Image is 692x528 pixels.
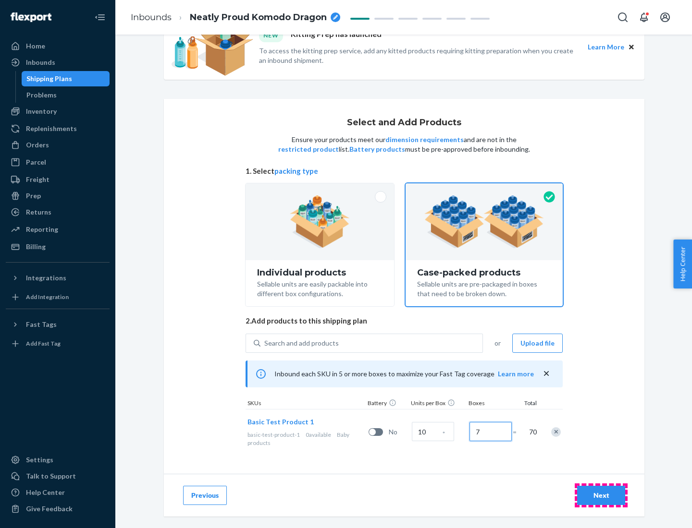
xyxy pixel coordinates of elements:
[6,137,110,153] a: Orders
[306,431,331,438] span: 0 available
[277,135,531,154] p: Ensure your products meet our and are not in the list. must be pre-approved before inbounding.
[257,268,383,277] div: Individual products
[424,195,544,248] img: case-pack.59cecea509d18c883b923b81aeac6d0b.png
[6,155,110,170] a: Parcel
[494,338,501,348] span: or
[6,121,110,136] a: Replenishments
[347,118,461,128] h1: Select and Add Products
[6,289,110,305] a: Add Integration
[6,222,110,237] a: Reporting
[551,427,561,437] div: Remove Item
[6,336,110,351] a: Add Fast Tag
[6,188,110,204] a: Prep
[26,140,49,150] div: Orders
[26,74,72,84] div: Shipping Plans
[6,239,110,254] a: Billing
[412,422,454,441] input: Case Quantity
[26,225,58,234] div: Reporting
[247,418,314,426] span: Basic Test Product 1
[634,8,654,27] button: Open notifications
[26,320,57,329] div: Fast Tags
[264,338,339,348] div: Search and add products
[246,399,366,409] div: SKUs
[527,427,537,437] span: 70
[90,8,110,27] button: Close Navigation
[6,104,110,119] a: Inventory
[513,427,522,437] span: =
[246,360,563,387] div: Inbound each SKU in 5 or more boxes to maximize your Fast Tag coverage
[613,8,632,27] button: Open Search Box
[26,90,57,100] div: Problems
[498,369,534,379] button: Learn more
[512,334,563,353] button: Upload file
[673,240,692,288] button: Help Center
[26,339,61,348] div: Add Fast Tag
[257,277,383,299] div: Sellable units are easily packable into different box configurations.
[11,12,51,22] img: Flexport logo
[409,399,467,409] div: Units per Box
[246,316,563,326] span: 2. Add products to this shipping plan
[246,166,563,176] span: 1. Select
[349,144,405,154] button: Battery products
[389,427,408,437] span: No
[247,431,300,438] span: basic-test-product-1
[6,317,110,332] button: Fast Tags
[247,431,365,447] div: Baby products
[26,191,41,201] div: Prep
[385,135,464,144] button: dimension requirements
[290,195,350,248] img: individual-pack.facf35554cb0f1810c75b2bd6df2d64e.png
[417,268,551,277] div: Case-packed products
[26,41,45,51] div: Home
[26,471,76,481] div: Talk to Support
[515,399,539,409] div: Total
[259,46,579,65] p: To access the kitting prep service, add any kitted products requiring kitting preparation when yo...
[274,166,318,176] button: packing type
[577,486,625,505] button: Next
[626,42,637,52] button: Close
[6,172,110,187] a: Freight
[278,144,339,154] button: restricted product
[417,277,551,299] div: Sellable units are pre-packaged in boxes that need to be broken down.
[26,157,46,167] div: Parcel
[6,55,110,70] a: Inbounds
[26,207,51,217] div: Returns
[26,293,69,301] div: Add Integration
[26,488,65,497] div: Help Center
[26,175,49,184] div: Freight
[588,42,624,52] button: Learn More
[6,38,110,54] a: Home
[26,504,73,514] div: Give Feedback
[542,369,551,379] button: close
[26,273,66,283] div: Integrations
[247,417,314,427] button: Basic Test Product 1
[585,491,617,500] div: Next
[6,501,110,516] button: Give Feedback
[470,422,512,441] input: Number of boxes
[26,242,46,252] div: Billing
[183,486,227,505] button: Previous
[259,29,283,42] div: NEW
[190,12,327,24] span: Neatly Proud Komodo Dragon
[26,455,53,465] div: Settings
[26,124,77,133] div: Replenishments
[6,485,110,500] a: Help Center
[6,270,110,286] button: Integrations
[131,12,172,23] a: Inbounds
[26,58,55,67] div: Inbounds
[366,399,409,409] div: Battery
[6,468,110,484] a: Talk to Support
[26,107,57,116] div: Inventory
[291,29,382,42] p: Kitting Prep has launched
[123,3,348,32] ol: breadcrumbs
[6,452,110,468] a: Settings
[22,87,110,103] a: Problems
[6,204,110,220] a: Returns
[655,8,675,27] button: Open account menu
[467,399,515,409] div: Boxes
[22,71,110,86] a: Shipping Plans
